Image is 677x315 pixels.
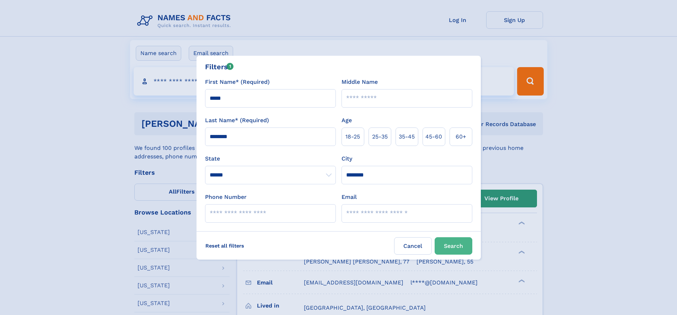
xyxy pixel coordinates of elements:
[435,237,472,255] button: Search
[205,193,247,201] label: Phone Number
[205,78,270,86] label: First Name* (Required)
[205,61,234,72] div: Filters
[456,132,466,141] span: 60+
[399,132,415,141] span: 35‑45
[372,132,388,141] span: 25‑35
[201,237,249,254] label: Reset all filters
[342,116,352,125] label: Age
[342,154,352,163] label: City
[205,116,269,125] label: Last Name* (Required)
[342,78,378,86] label: Middle Name
[342,193,357,201] label: Email
[394,237,432,255] label: Cancel
[345,132,360,141] span: 18‑25
[425,132,442,141] span: 45‑60
[205,154,336,163] label: State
